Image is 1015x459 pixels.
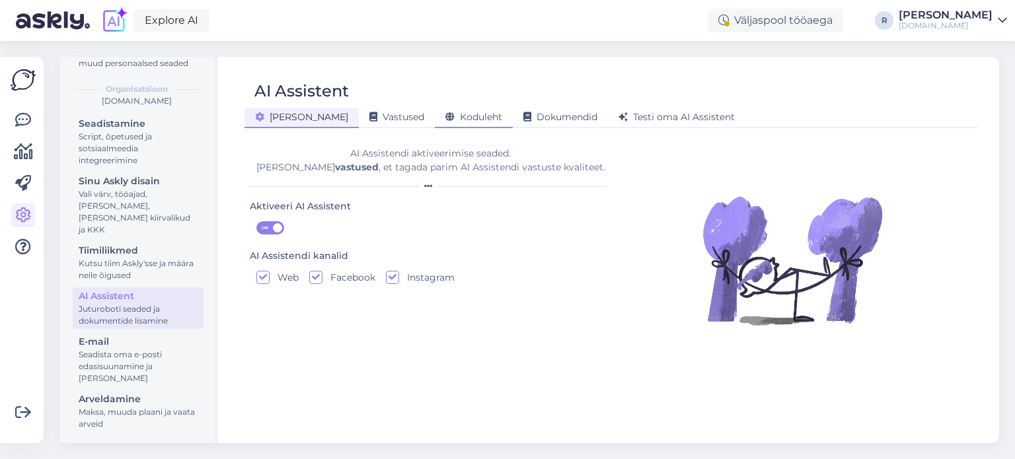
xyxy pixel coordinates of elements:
[73,333,204,386] a: E-mailSeadista oma e-posti edasisuunamine ja [PERSON_NAME]
[73,172,204,238] a: Sinu Askly disainVali värv, tööajad, [PERSON_NAME], [PERSON_NAME] kiirvalikud ja KKK
[250,147,611,174] div: AI Assistendi aktiveerimise seaded. [PERSON_NAME] , et tagada parim AI Assistendi vastuste kvalit...
[73,390,204,432] a: ArveldamineMaksa, muuda plaani ja vaata arveid
[899,10,993,20] div: [PERSON_NAME]
[250,199,351,214] div: Aktiveeri AI Assistent
[106,83,168,95] b: Organisatsioon
[73,287,204,329] a: AI AssistentJuturoboti seaded ja dokumentide lisamine
[700,168,885,353] img: Illustration
[79,349,198,384] div: Seadista oma e-posti edasisuunamine ja [PERSON_NAME]
[708,9,843,32] div: Väljaspool tööaega
[250,249,348,264] div: AI Assistendi kanalid
[79,188,198,236] div: Vali värv, tööajad, [PERSON_NAME], [PERSON_NAME] kiirvalikud ja KKK
[79,335,198,349] div: E-mail
[619,111,735,123] span: Testi oma AI Assistent
[79,174,198,188] div: Sinu Askly disain
[255,111,348,123] span: [PERSON_NAME]
[73,115,204,168] a: SeadistamineScript, õpetused ja sotsiaalmeedia integreerimine
[322,271,375,284] label: Facebook
[79,406,198,430] div: Maksa, muuda plaani ja vaata arveid
[79,117,198,131] div: Seadistamine
[79,289,198,303] div: AI Assistent
[133,9,209,32] a: Explore AI
[875,11,893,30] div: R
[79,303,198,327] div: Juturoboti seaded ja dokumentide lisamine
[899,20,993,31] div: [DOMAIN_NAME]
[79,258,198,281] div: Kutsu tiim Askly'sse ja määra neile õigused
[100,7,128,34] img: explore-ai
[79,131,198,166] div: Script, õpetused ja sotsiaalmeedia integreerimine
[79,46,198,69] div: Määra teavitused, keeled ja muud personaalsed seaded
[79,392,198,406] div: Arveldamine
[79,244,198,258] div: Tiimiliikmed
[335,161,379,173] b: vastused
[270,271,299,284] label: Web
[73,242,204,283] a: TiimiliikmedKutsu tiim Askly'sse ja määra neile õigused
[523,111,597,123] span: Dokumendid
[70,95,204,107] div: [DOMAIN_NAME]
[369,111,424,123] span: Vastused
[11,67,36,92] img: Askly Logo
[399,271,455,284] label: Instagram
[254,79,349,104] div: AI Assistent
[257,222,273,234] span: ON
[899,10,1007,31] a: [PERSON_NAME][DOMAIN_NAME]
[445,111,502,123] span: Koduleht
